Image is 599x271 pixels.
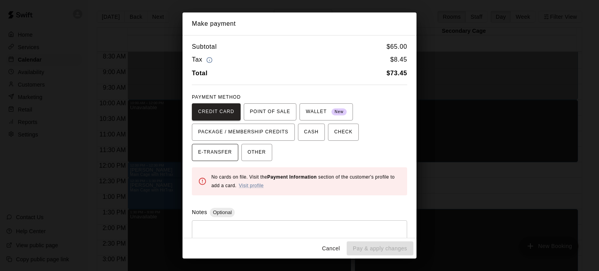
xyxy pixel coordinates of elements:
[306,106,347,118] span: WALLET
[192,55,214,65] h6: Tax
[198,146,232,159] span: E-TRANSFER
[386,70,407,76] b: $ 73.45
[198,106,234,118] span: CREDIT CARD
[390,55,407,65] h6: $ 8.45
[192,144,238,161] button: E-TRANSFER
[192,70,207,76] b: Total
[299,103,353,120] button: WALLET New
[328,124,359,141] button: CHECK
[319,241,344,256] button: Cancel
[192,103,241,120] button: CREDIT CARD
[386,42,407,52] h6: $ 65.00
[250,106,290,118] span: POINT OF SALE
[241,144,272,161] button: OTHER
[298,124,325,141] button: CASH
[239,183,264,188] a: Visit profile
[210,209,235,215] span: Optional
[331,107,347,117] span: New
[192,42,217,52] h6: Subtotal
[304,126,319,138] span: CASH
[183,12,416,35] h2: Make payment
[244,103,296,120] button: POINT OF SALE
[192,94,241,100] span: PAYMENT METHOD
[267,174,317,180] b: Payment Information
[192,124,295,141] button: PACKAGE / MEMBERSHIP CREDITS
[198,126,289,138] span: PACKAGE / MEMBERSHIP CREDITS
[211,174,395,188] span: No cards on file. Visit the section of the customer's profile to add a card.
[334,126,353,138] span: CHECK
[248,146,266,159] span: OTHER
[192,209,207,215] label: Notes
